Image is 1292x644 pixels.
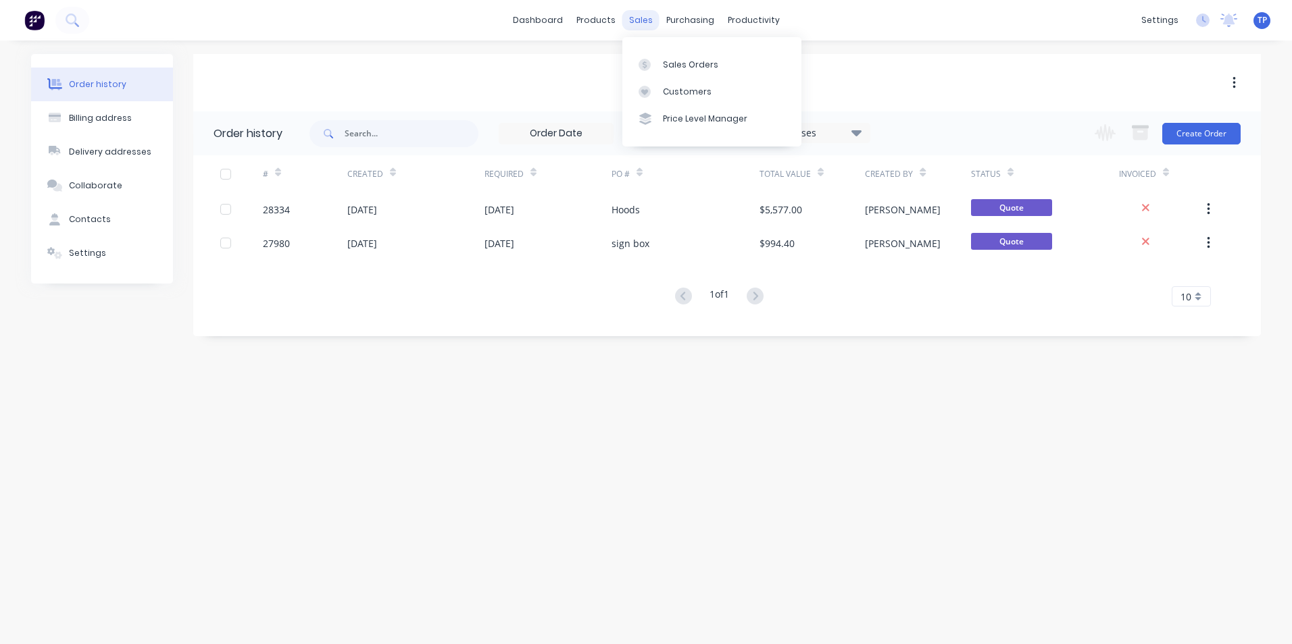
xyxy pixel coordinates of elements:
button: Contacts [31,203,173,236]
div: 1 of 1 [710,287,729,306]
div: Created [347,155,484,192]
div: 28334 [263,203,290,217]
div: [DATE] [347,236,377,250]
div: $994.40 [760,236,795,250]
div: # [263,155,347,192]
div: Collaborate [69,180,122,192]
div: Customers [663,86,712,98]
div: Required [484,168,524,180]
div: productivity [721,10,787,30]
span: Quote [971,199,1052,216]
div: Status [971,168,1001,180]
button: Collaborate [31,169,173,203]
div: Price Level Manager [663,113,747,125]
div: Status [971,155,1119,192]
div: [DATE] [484,236,514,250]
div: $5,577.00 [760,203,802,217]
div: purchasing [660,10,721,30]
button: Delivery addresses [31,135,173,169]
div: Required [484,155,612,192]
a: Sales Orders [622,51,801,78]
button: Order history [31,68,173,101]
span: 10 [1181,290,1191,304]
div: Created [347,168,383,180]
input: Order Date [499,124,613,144]
div: [DATE] [484,203,514,217]
div: Contacts [69,213,111,225]
div: products [570,10,622,30]
img: Factory [24,10,45,30]
div: Created By [865,155,970,192]
div: 17 Statuses [756,126,870,140]
div: settings [1135,10,1185,30]
div: 27980 [263,236,290,250]
div: sign box [612,236,649,250]
div: sales [622,10,660,30]
div: PO # [612,168,630,180]
div: Billing address [69,112,132,124]
div: Settings [69,247,106,259]
button: Create Order [1162,123,1241,144]
a: Price Level Manager [622,105,801,132]
div: Created By [865,168,913,180]
div: Total Value [760,168,811,180]
div: [DATE] [347,203,377,217]
a: dashboard [506,10,570,30]
div: [PERSON_NAME] [865,203,941,217]
div: Total Value [760,155,865,192]
div: Sales Orders [663,59,718,71]
div: Invoiced [1119,155,1203,192]
button: Settings [31,236,173,270]
div: Invoiced [1119,168,1156,180]
div: # [263,168,268,180]
div: Hoods [612,203,640,217]
div: Delivery addresses [69,146,151,158]
div: Order history [214,126,282,142]
input: Search... [345,120,478,147]
div: Order history [69,78,126,90]
div: PO # [612,155,760,192]
span: Quote [971,233,1052,250]
button: Billing address [31,101,173,135]
a: Customers [622,78,801,105]
div: [PERSON_NAME] [865,236,941,250]
span: TP [1258,14,1267,26]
